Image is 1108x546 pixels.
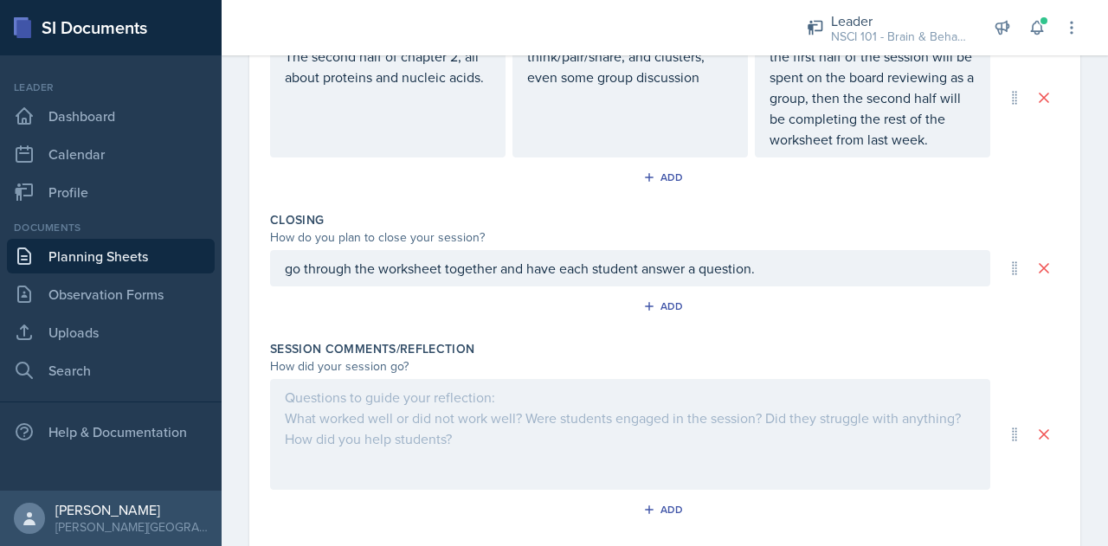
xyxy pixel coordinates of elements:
[7,277,215,312] a: Observation Forms
[55,501,208,518] div: [PERSON_NAME]
[7,175,215,209] a: Profile
[270,228,990,247] div: How do you plan to close your session?
[55,518,208,536] div: [PERSON_NAME][GEOGRAPHIC_DATA]
[270,357,990,376] div: How did your session go?
[770,46,976,150] p: the first half of the session will be spent on the board reviewing as a group, then the second ha...
[637,164,693,190] button: Add
[7,99,215,133] a: Dashboard
[647,503,684,517] div: Add
[7,220,215,235] div: Documents
[647,170,684,184] div: Add
[7,315,215,350] a: Uploads
[7,353,215,388] a: Search
[7,137,215,171] a: Calendar
[7,80,215,95] div: Leader
[270,340,474,357] label: Session Comments/Reflection
[637,497,693,523] button: Add
[637,293,693,319] button: Add
[831,28,969,46] div: NSCI 101 - Brain & Behavior / Fall 2025
[527,46,733,87] p: think/pair/share, and clusters, even some group discussion
[270,211,324,228] label: Closing
[285,258,976,279] p: go through the worksheet together and have each student answer a question.
[831,10,969,31] div: Leader
[7,239,215,273] a: Planning Sheets
[285,46,491,87] p: The second half of chapter 2, all about proteins and nucleic acids.
[647,299,684,313] div: Add
[7,414,215,449] div: Help & Documentation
